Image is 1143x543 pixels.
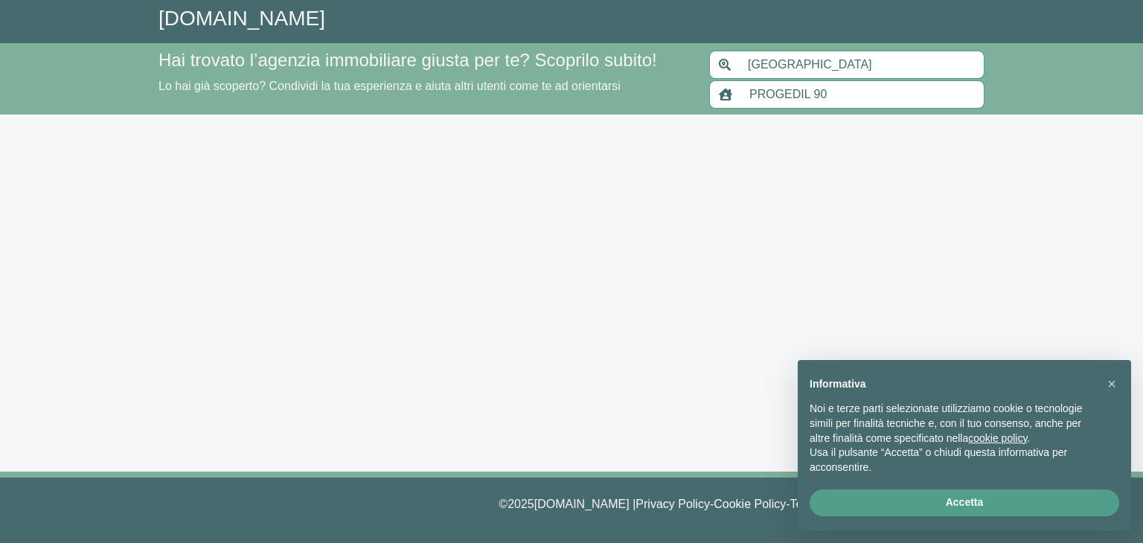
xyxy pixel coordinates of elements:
[740,80,984,109] input: Inserisci nome agenzia immobiliare
[968,432,1027,444] a: cookie policy - il link si apre in una nuova scheda
[159,7,325,30] a: [DOMAIN_NAME]
[739,51,984,79] input: Inserisci area di ricerca (Comune o Provincia)
[810,402,1095,446] p: Noi e terze parti selezionate utilizziamo cookie o tecnologie simili per finalità tecniche e, con...
[159,495,984,513] p: © 2025 [DOMAIN_NAME] | - - |
[810,446,1095,475] p: Usa il pulsante “Accetta” o chiudi questa informativa per acconsentire.
[810,489,1119,516] button: Accetta
[1100,372,1124,396] button: Chiudi questa informativa
[159,77,691,95] p: Lo hai già scoperto? Condividi la tua esperienza e aiuta altri utenti come te ad orientarsi
[635,498,710,510] a: Privacy Policy
[714,498,786,510] a: Cookie Policy
[810,378,1095,391] h2: Informativa
[1107,376,1116,392] span: ×
[159,50,691,71] h4: Hai trovato l’agenzia immobiliare giusta per te? Scoprilo subito!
